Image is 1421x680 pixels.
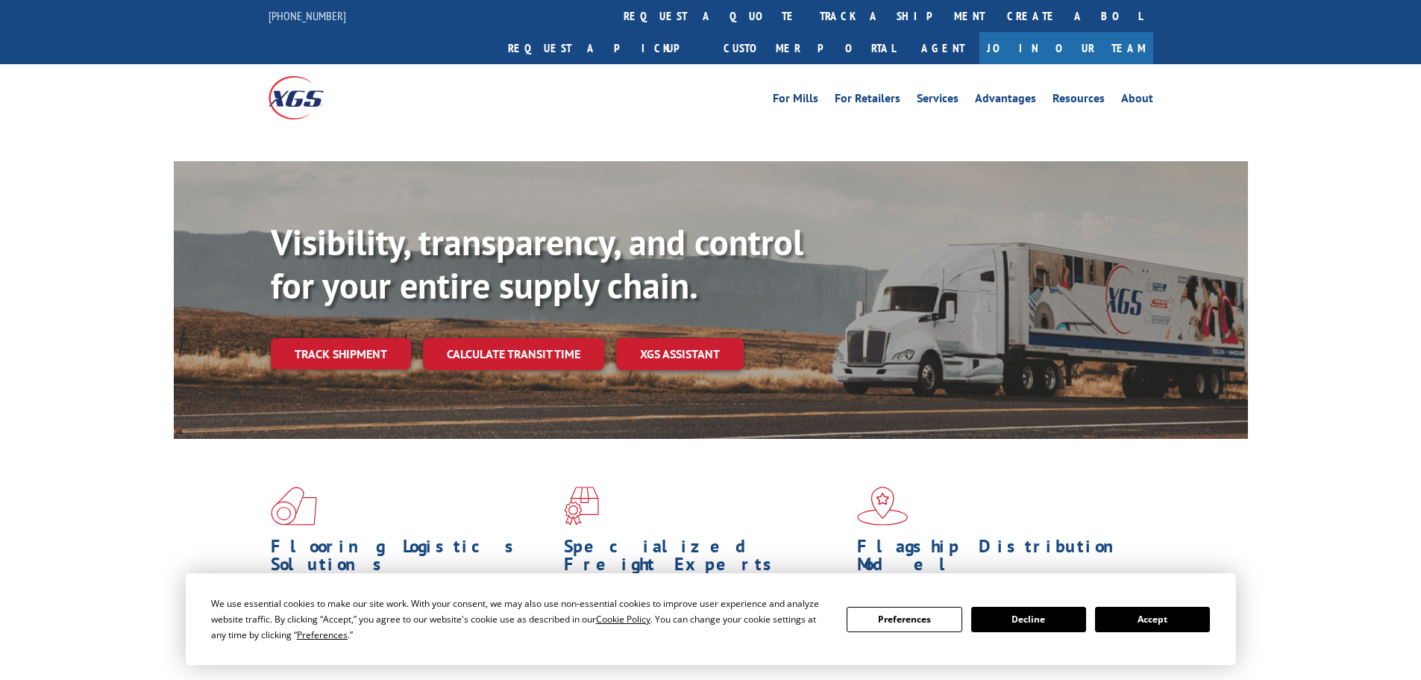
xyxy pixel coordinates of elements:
[497,32,712,64] a: Request a pickup
[975,93,1036,109] a: Advantages
[835,93,900,109] a: For Retailers
[564,537,846,581] h1: Specialized Freight Experts
[773,93,818,109] a: For Mills
[616,338,744,370] a: XGS ASSISTANT
[1095,607,1210,632] button: Accept
[271,219,803,308] b: Visibility, transparency, and control for your entire supply chain.
[917,93,959,109] a: Services
[1121,93,1153,109] a: About
[269,8,346,23] a: [PHONE_NUMBER]
[271,537,553,581] h1: Flooring Logistics Solutions
[211,596,829,643] div: We use essential cookies to make our site work. With your consent, we may also use non-essential ...
[186,573,1236,665] div: Cookie Consent Prompt
[712,32,906,64] a: Customer Portal
[979,32,1153,64] a: Join Our Team
[271,338,411,369] a: Track shipment
[297,628,348,641] span: Preferences
[423,338,604,370] a: Calculate transit time
[596,613,650,626] span: Cookie Policy
[857,487,909,525] img: xgs-icon-flagship-distribution-model-red
[271,487,317,525] img: xgs-icon-total-supply-chain-intelligence-red
[906,32,979,64] a: Agent
[971,607,1086,632] button: Decline
[847,607,962,632] button: Preferences
[1053,93,1105,109] a: Resources
[564,487,599,525] img: xgs-icon-focused-on-flooring-red
[857,537,1139,581] h1: Flagship Distribution Model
